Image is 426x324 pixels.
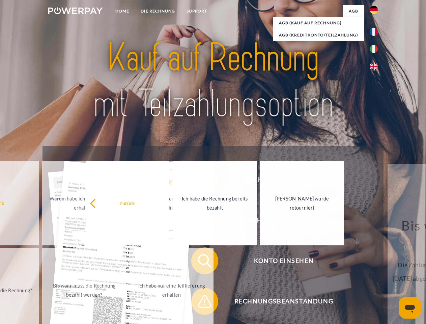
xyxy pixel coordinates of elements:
[273,17,364,29] a: AGB (Kauf auf Rechnung)
[48,7,103,14] img: logo-powerpay-white.svg
[134,281,209,299] div: Ich habe nur eine Teillieferung erhalten
[370,45,378,53] img: it
[110,5,135,17] a: Home
[181,5,213,17] a: SUPPORT
[370,28,378,36] img: fr
[135,5,181,17] a: DIE RECHNUNG
[201,288,366,315] span: Rechnungsbeanstandung
[273,29,364,41] a: AGB (Kreditkonto/Teilzahlung)
[46,281,122,299] div: Bis wann muss die Rechnung bezahlt werden?
[64,32,362,129] img: title-powerpay_de.svg
[191,288,367,315] button: Rechnungsbeanstandung
[399,297,421,319] iframe: Schaltfläche zum Öffnen des Messaging-Fensters
[201,247,366,274] span: Konto einsehen
[264,194,340,212] div: [PERSON_NAME] wurde retourniert
[46,194,122,212] div: Warum habe ich eine Rechnung erhalten?
[90,198,166,208] div: zurück
[177,194,253,212] div: Ich habe die Rechnung bereits bezahlt
[370,62,378,71] img: en
[370,6,378,14] img: de
[191,247,367,274] button: Konto einsehen
[343,5,364,17] a: agb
